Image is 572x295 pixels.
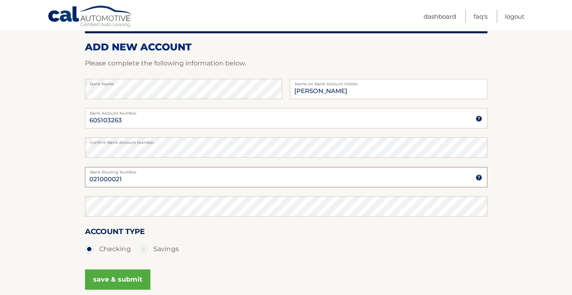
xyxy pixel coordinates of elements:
[290,79,487,99] input: Name on Account (Account Holder Name)
[85,108,487,128] input: Bank Account Number
[290,79,487,85] label: Name on Bank Account Holder
[85,269,150,290] button: save & submit
[85,41,487,53] h2: ADD NEW ACCOUNT
[85,58,487,69] p: Please complete the following information below.
[85,79,282,85] label: Bank Name
[85,137,487,144] label: Confirm Bank Account Number
[476,174,482,181] img: tooltip.svg
[48,5,133,29] a: Cal Automotive
[85,241,131,257] label: Checking
[505,10,524,23] a: Logout
[85,108,487,115] label: Bank Account Number
[476,115,482,122] img: tooltip.svg
[139,241,179,257] label: Savings
[85,167,487,187] input: Bank Routing Number
[85,167,487,174] label: Bank Routing Number
[85,226,145,241] label: Account Type
[474,10,487,23] a: FAQ's
[424,10,456,23] a: Dashboard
